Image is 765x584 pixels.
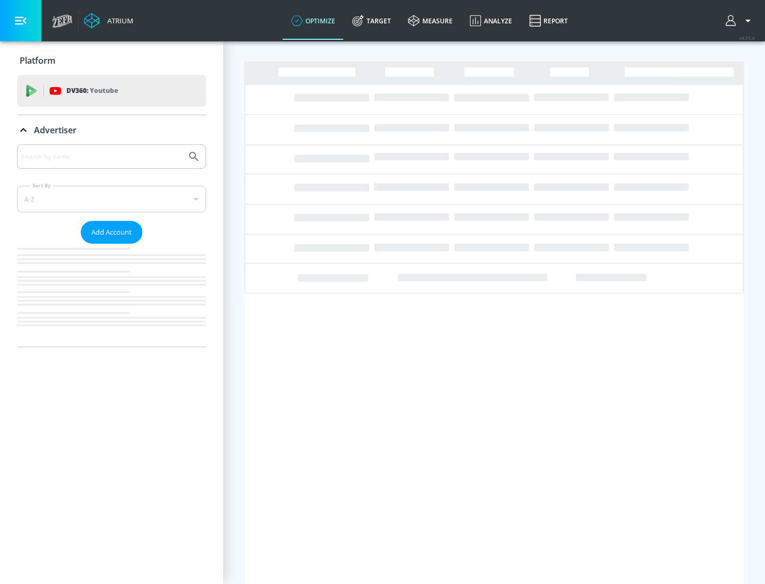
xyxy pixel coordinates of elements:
span: Add Account [91,226,132,238]
a: Atrium [84,13,133,29]
a: Analyze [461,2,521,40]
div: Platform [17,46,206,75]
a: Target [344,2,399,40]
div: Atrium [103,16,133,25]
a: measure [399,2,461,40]
input: Search by name [21,150,182,164]
a: optimize [283,2,344,40]
p: DV360: [66,85,118,97]
div: DV360: Youtube [17,75,206,107]
span: v 4.25.4 [739,35,754,41]
div: A-Z [17,186,206,212]
p: Advertiser [34,124,76,136]
p: Youtube [90,85,118,96]
button: Add Account [81,221,142,244]
label: Sort By [30,182,53,189]
p: Platform [20,55,55,66]
nav: list of Advertiser [17,244,206,347]
div: Advertiser [17,115,206,145]
a: Report [521,2,576,40]
div: Advertiser [17,144,206,347]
